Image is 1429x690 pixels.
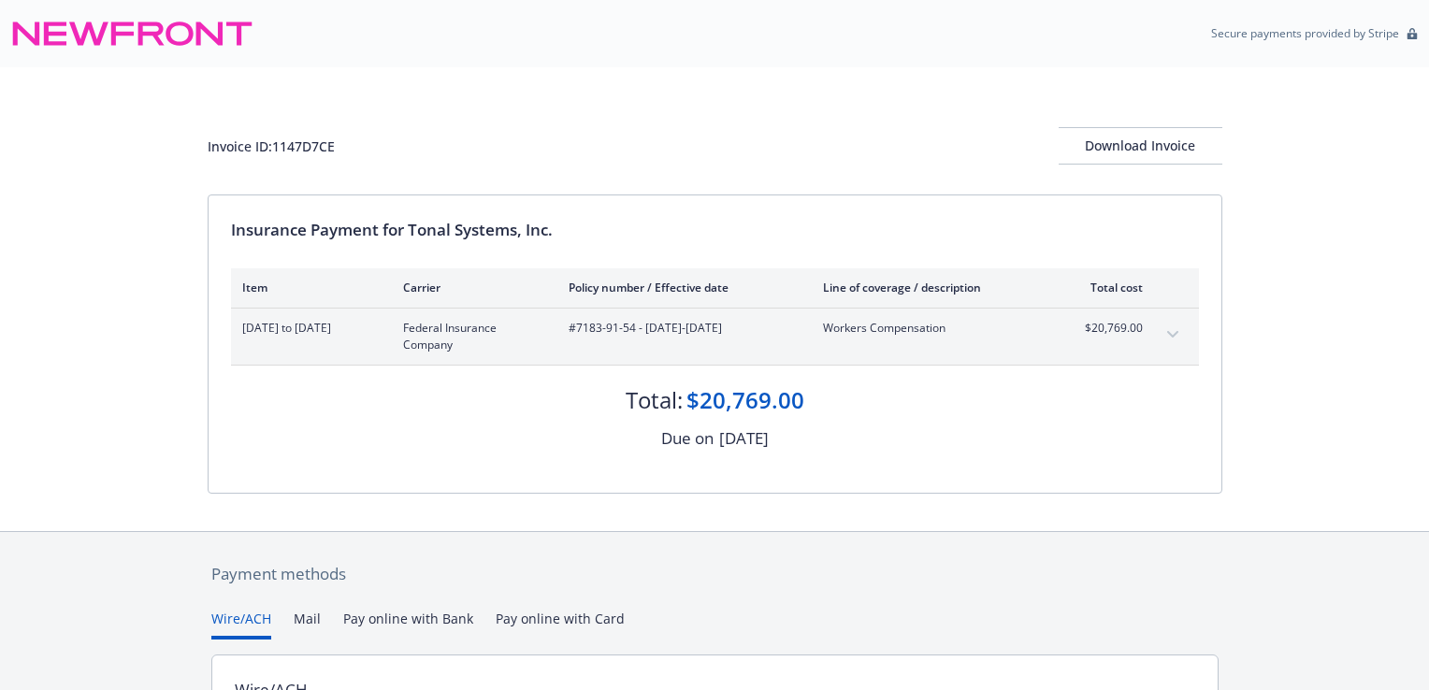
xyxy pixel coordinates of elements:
[1073,280,1143,295] div: Total cost
[1073,320,1143,337] span: $20,769.00
[208,137,335,156] div: Invoice ID: 1147D7CE
[403,280,539,295] div: Carrier
[1211,25,1399,41] p: Secure payments provided by Stripe
[403,320,539,353] span: Federal Insurance Company
[569,280,793,295] div: Policy number / Effective date
[626,384,683,416] div: Total:
[823,280,1043,295] div: Line of coverage / description
[231,218,1199,242] div: Insurance Payment for Tonal Systems, Inc.
[569,320,793,337] span: #7183-91-54 - [DATE]-[DATE]
[242,320,373,337] span: [DATE] to [DATE]
[686,384,804,416] div: $20,769.00
[823,320,1043,337] span: Workers Compensation
[242,280,373,295] div: Item
[231,309,1199,365] div: [DATE] to [DATE]Federal Insurance Company#7183-91-54 - [DATE]-[DATE]Workers Compensation$20,769.0...
[661,426,714,451] div: Due on
[1059,127,1222,165] button: Download Invoice
[496,609,625,640] button: Pay online with Card
[1158,320,1188,350] button: expand content
[211,562,1219,586] div: Payment methods
[719,426,769,451] div: [DATE]
[343,609,473,640] button: Pay online with Bank
[294,609,321,640] button: Mail
[1059,128,1222,164] div: Download Invoice
[211,609,271,640] button: Wire/ACH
